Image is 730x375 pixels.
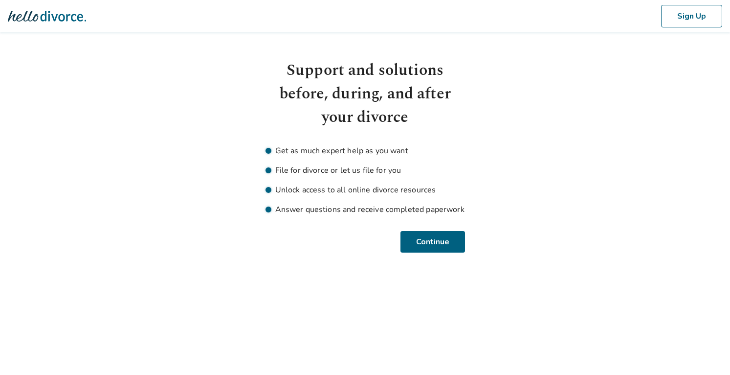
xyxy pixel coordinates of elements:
li: Answer questions and receive completed paperwork [265,204,465,215]
button: Continue [400,231,465,253]
img: Hello Divorce Logo [8,6,86,26]
li: File for divorce or let us file for you [265,164,465,176]
button: Sign Up [661,5,722,27]
h1: Support and solutions before, during, and after your divorce [265,59,465,129]
li: Get as much expert help as you want [265,145,465,157]
li: Unlock access to all online divorce resources [265,184,465,196]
